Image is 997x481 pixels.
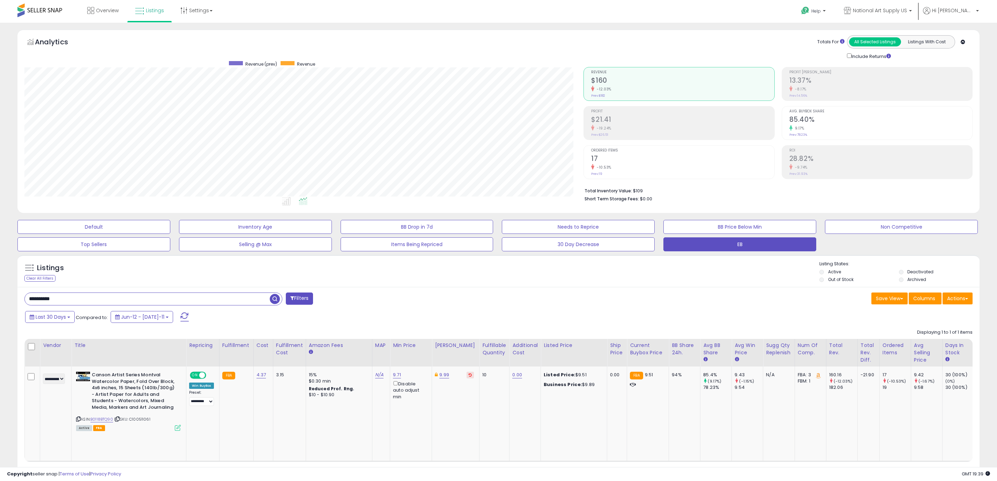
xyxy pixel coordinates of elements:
[663,220,816,234] button: BB Price Below Min
[93,425,105,431] span: FBA
[801,6,810,15] i: Get Help
[17,220,170,234] button: Default
[191,372,199,378] span: ON
[7,471,32,477] strong: Copyright
[43,342,68,349] div: Vendor
[341,220,493,234] button: BB Drop in 7d
[37,263,64,273] h5: Listings
[60,471,89,477] a: Terms of Use
[825,220,978,234] button: Non Competitive
[708,378,721,384] small: (9.17%)
[585,196,639,202] b: Short Term Storage Fees:
[640,195,652,202] span: $0.00
[735,372,763,378] div: 9.43
[111,311,173,323] button: Jun-12 - [DATE]-11
[663,237,816,251] button: EB
[76,372,90,381] img: 51MvJsX0YFL._SL40_.jpg
[309,349,313,355] small: Amazon Fees.
[798,372,821,378] div: FBA: 3
[819,261,980,267] p: Listing States:
[594,165,611,170] small: -10.53%
[591,172,602,176] small: Prev: 19
[121,313,164,320] span: Jun-12 - [DATE]-11
[17,237,170,251] button: Top Sellers
[883,384,911,391] div: 19
[591,133,608,137] small: Prev: $26.51
[36,313,66,320] span: Last 30 Days
[393,342,429,349] div: Min Price
[76,425,92,431] span: All listings currently available for purchase on Amazon
[222,342,251,349] div: Fulfillment
[703,356,707,363] small: Avg BB Share.
[544,381,582,388] b: Business Price:
[789,110,972,113] span: Avg. Buybox Share
[932,7,974,14] span: Hi [PERSON_NAME]
[222,372,235,379] small: FBA
[297,61,315,67] span: Revenue
[189,390,214,406] div: Preset:
[829,384,857,391] div: 182.06
[789,155,972,164] h2: 28.82%
[189,342,216,349] div: Repricing
[883,342,908,356] div: Ordered Items
[789,94,807,98] small: Prev: 14.56%
[594,87,611,92] small: -12.03%
[276,342,303,356] div: Fulfillment Cost
[256,371,266,378] a: 4.37
[789,71,972,74] span: Profit [PERSON_NAME]
[502,220,655,234] button: Needs to Reprice
[923,7,979,23] a: Hi [PERSON_NAME]
[703,342,729,356] div: Avg BB Share
[798,342,823,356] div: Num of Comp.
[205,372,216,378] span: OFF
[24,275,55,282] div: Clear All Filters
[25,311,75,323] button: Last 30 Days
[793,126,804,131] small: 9.17%
[849,37,901,46] button: All Selected Listings
[703,384,731,391] div: 78.23%
[789,149,972,153] span: ROI
[645,371,653,378] span: 9.51
[672,342,697,356] div: BB Share 24h.
[309,386,355,392] b: Reduced Prof. Rng.
[375,371,384,378] a: N/A
[92,372,177,412] b: Canson Artist Series Montval Watercolor Paper, Fold Over Block, 4x6 inches, 15 Sheets (140lb/300g...
[585,186,967,194] li: $109
[591,76,774,86] h2: $160
[763,339,795,367] th: Please note that this number is a calculation based on your required days of coverage and your ve...
[309,372,367,378] div: 15%
[817,39,845,45] div: Totals For
[309,378,367,384] div: $0.30 min
[789,133,807,137] small: Prev: 78.23%
[276,372,300,378] div: 3.15
[591,71,774,74] span: Revenue
[341,237,493,251] button: Items Being Repriced
[393,380,426,400] div: Disable auto adjust min
[179,220,332,234] button: Inventory Age
[309,342,369,349] div: Amazon Fees
[917,329,973,336] div: Displaying 1 to 1 of 1 items
[918,378,935,384] small: (-1.67%)
[861,372,874,378] div: -21.90
[945,378,955,384] small: (0%)
[943,293,973,304] button: Actions
[591,110,774,113] span: Profit
[834,378,853,384] small: (-12.03%)
[828,269,841,275] label: Active
[591,149,774,153] span: Ordered Items
[907,276,926,282] label: Archived
[90,471,121,477] a: Privacy Policy
[789,76,972,86] h2: 13.37%
[439,371,449,378] a: 9.99
[544,372,602,378] div: $9.51
[887,378,906,384] small: (-10.53%)
[179,237,332,251] button: Selling @ Max
[482,342,506,356] div: Fulfillable Quantity
[585,188,632,194] b: Total Inventory Value:
[871,293,908,304] button: Save View
[286,293,313,305] button: Filters
[544,342,604,349] div: Listed Price
[245,61,277,67] span: Revenue (prev)
[735,356,739,363] small: Avg Win Price.
[630,372,643,379] small: FBA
